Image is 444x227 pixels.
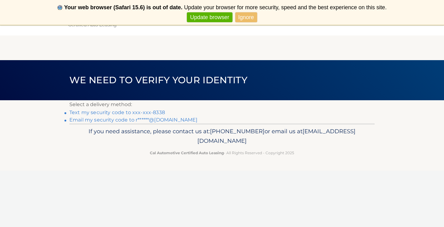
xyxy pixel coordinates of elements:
[69,100,375,109] p: Select a delivery method:
[69,117,198,123] a: Email my security code to r******@[DOMAIN_NAME]
[184,4,387,10] span: Update your browser for more security, speed and the best experience on this site.
[210,128,265,135] span: [PHONE_NUMBER]
[64,4,183,10] b: Your web browser (Safari 15.6) is out of date.
[69,74,247,86] span: We need to verify your identity
[235,12,257,23] a: Ignore
[73,150,371,156] p: - All Rights Reserved - Copyright 2025
[69,109,165,115] a: Text my security code to xxx-xxx-8338
[150,151,224,155] strong: Cal Automotive Certified Auto Leasing
[187,12,232,23] a: Update browser
[73,126,371,146] p: If you need assistance, please contact us at: or email us at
